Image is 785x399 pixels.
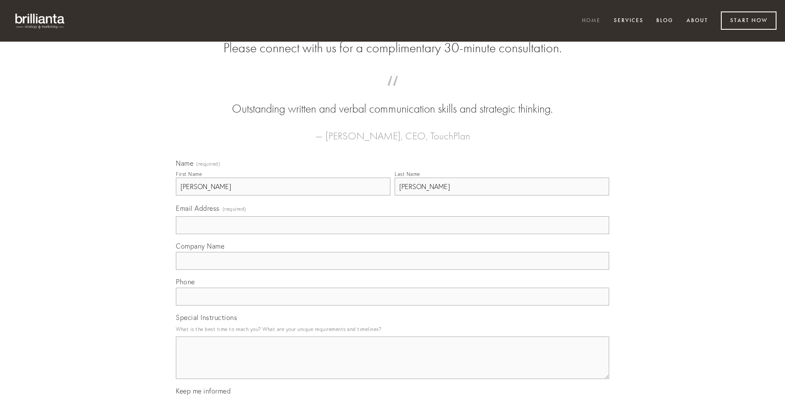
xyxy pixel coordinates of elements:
[176,159,193,167] span: Name
[176,40,609,56] h2: Please connect with us for a complimentary 30-minute consultation.
[681,14,714,28] a: About
[176,242,224,250] span: Company Name
[176,323,609,335] p: What is the best time to reach you? What are your unique requirements and timelines?
[189,84,596,101] span: “
[176,387,231,395] span: Keep me informed
[608,14,649,28] a: Services
[189,117,596,144] figcaption: — [PERSON_NAME], CEO, TouchPlan
[196,161,220,167] span: (required)
[223,203,246,215] span: (required)
[189,84,596,117] blockquote: Outstanding written and verbal communication skills and strategic thinking.
[176,171,202,177] div: First Name
[8,8,72,33] img: brillianta - research, strategy, marketing
[176,313,237,322] span: Special Instructions
[721,11,777,30] a: Start Now
[651,14,679,28] a: Blog
[395,171,420,177] div: Last Name
[176,204,220,212] span: Email Address
[576,14,606,28] a: Home
[176,277,195,286] span: Phone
